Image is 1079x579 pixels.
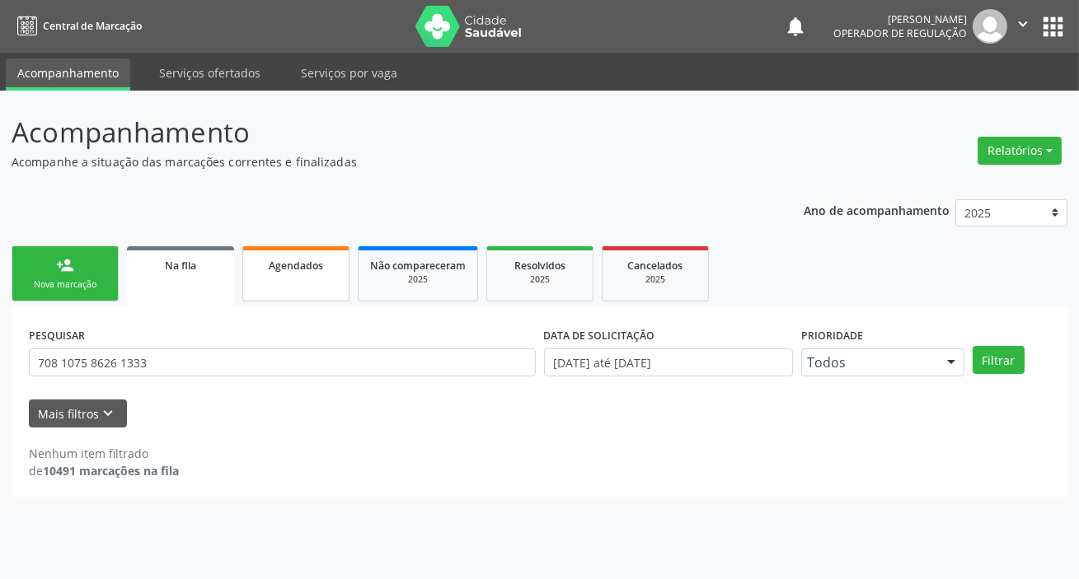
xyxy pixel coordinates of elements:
i: keyboard_arrow_down [100,404,118,423]
div: 2025 [614,273,697,286]
div: 2025 [499,273,581,286]
label: Prioridade [801,323,863,348]
span: Operador de regulação [833,26,967,40]
span: Resolvidos [514,259,565,273]
label: DATA DE SOLICITAÇÃO [544,323,655,348]
div: person_add [56,256,74,274]
div: Nova marcação [24,278,106,291]
a: Acompanhamento [6,58,130,91]
input: Selecione um intervalo [544,348,793,376]
a: Serviços por vaga [289,58,409,87]
div: Nenhum item filtrado [29,445,179,462]
button: Filtrar [973,346,1025,374]
a: Central de Marcação [12,12,142,40]
button: notifications [784,15,807,38]
span: Na fila [165,259,196,273]
strong: 10491 marcações na fila [43,463,179,479]
span: Todos [807,354,931,371]
button:  [1007,9,1039,44]
img: img [973,9,1007,44]
p: Ano de acompanhamento [804,199,950,220]
i:  [1014,15,1032,33]
label: PESQUISAR [29,323,85,348]
p: Acompanhe a situação das marcações correntes e finalizadas [12,153,751,170]
a: Serviços ofertados [148,58,272,87]
input: Nome, CNS [29,348,536,376]
button: apps [1039,12,1067,41]
p: Acompanhamento [12,112,751,153]
span: Não compareceram [370,259,466,273]
div: 2025 [370,273,466,286]
button: Relatórios [978,137,1062,165]
span: Agendados [269,259,323,273]
div: [PERSON_NAME] [833,12,967,26]
span: Central de Marcação [43,19,142,33]
button: Mais filtroskeyboard_arrow_down [29,399,127,428]
div: de [29,462,179,479]
span: Cancelados [628,259,683,273]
